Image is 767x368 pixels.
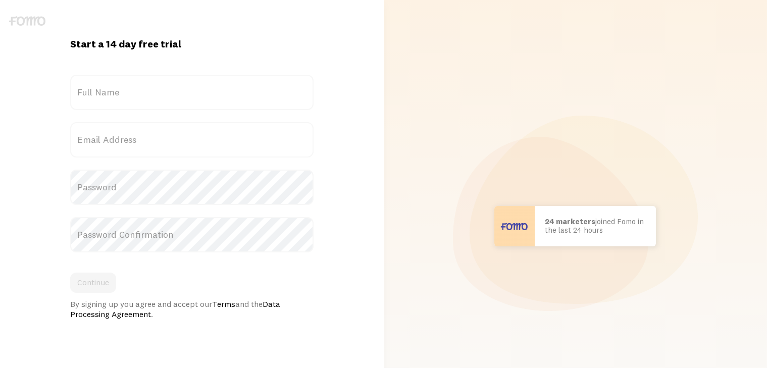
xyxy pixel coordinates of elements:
[70,299,280,319] a: Data Processing Agreement
[70,122,314,157] label: Email Address
[70,75,314,110] label: Full Name
[212,299,235,309] a: Terms
[70,217,314,252] label: Password Confirmation
[494,206,535,246] img: User avatar
[545,217,595,226] b: 24 marketers
[70,37,314,50] h1: Start a 14 day free trial
[70,299,314,319] div: By signing up you agree and accept our and the .
[9,16,45,26] img: fomo-logo-gray-b99e0e8ada9f9040e2984d0d95b3b12da0074ffd48d1e5cb62ac37fc77b0b268.svg
[70,170,314,205] label: Password
[545,218,646,234] p: joined Fomo in the last 24 hours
